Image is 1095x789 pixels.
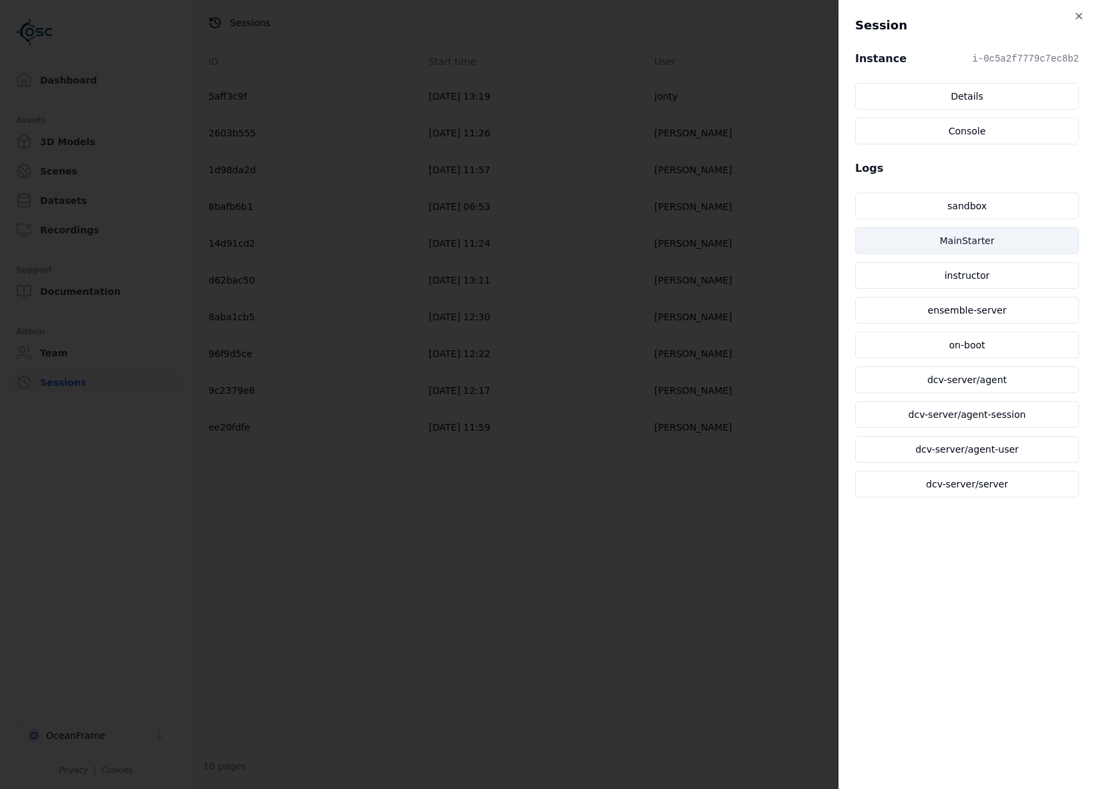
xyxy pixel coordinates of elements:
[855,401,1079,428] a: dcv-server/agent-session
[855,262,1079,289] a: instructor
[855,471,1079,497] a: dcv-server/server
[972,52,1079,66] pre: i-0c5a2f7779c7ec8b2
[855,83,1079,110] a: Details
[855,16,1079,35] h2: Session
[855,51,907,67] h2: Instance
[855,160,1079,177] h2: Logs
[855,193,1079,219] a: sandbox
[855,332,1079,358] a: on-boot
[855,297,1079,324] a: ensemble-server
[855,227,1079,254] a: MainStarter
[855,436,1079,463] a: dcv-server/agent-user
[855,366,1079,393] a: dcv-server/agent
[855,118,1079,144] a: Console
